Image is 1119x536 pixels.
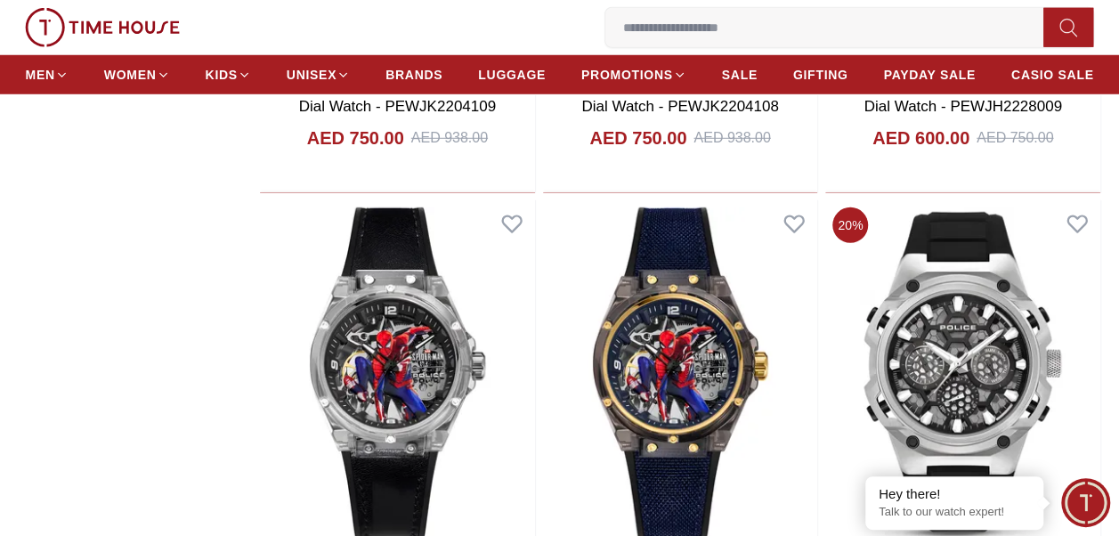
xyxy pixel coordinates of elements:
[879,505,1030,520] p: Talk to our watch expert!
[793,66,848,84] span: GIFTING
[287,59,350,91] a: UNISEX
[478,66,546,84] span: LUGGAGE
[104,59,170,91] a: WOMEN
[478,59,546,91] a: LUGGAGE
[977,127,1053,149] div: AED 750.00
[307,126,404,150] h4: AED 750.00
[206,66,238,84] span: KIDS
[385,59,442,91] a: BRANDS
[206,59,251,91] a: KIDS
[1011,59,1094,91] a: CASIO SALE
[793,59,848,91] a: GIFTING
[581,59,686,91] a: PROMOTIONS
[1011,66,1094,84] span: CASIO SALE
[883,66,975,84] span: PAYDAY SALE
[581,66,673,84] span: PROMOTIONS
[1061,478,1110,527] div: Chat Widget
[385,66,442,84] span: BRANDS
[26,59,69,91] a: MEN
[832,207,868,243] span: 20 %
[879,485,1030,503] div: Hey there!
[883,59,975,91] a: PAYDAY SALE
[26,66,55,84] span: MEN
[722,59,758,91] a: SALE
[104,66,157,84] span: WOMEN
[25,8,180,47] img: ...
[589,126,686,150] h4: AED 750.00
[722,66,758,84] span: SALE
[411,127,488,149] div: AED 938.00
[872,126,969,150] h4: AED 600.00
[287,66,337,84] span: UNISEX
[693,127,770,149] div: AED 938.00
